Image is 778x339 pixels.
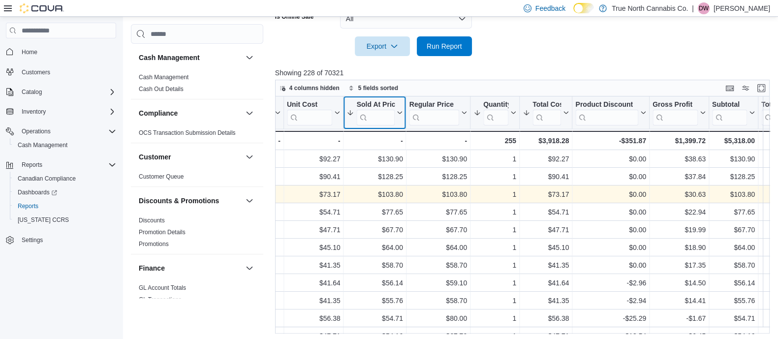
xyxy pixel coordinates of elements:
div: $130.90 [409,154,467,165]
a: Cash Out Details [139,86,184,93]
div: 1 [473,154,516,165]
a: Customer Queue [139,174,184,181]
h3: Cash Management [139,53,200,63]
div: Unit Cost [286,100,332,110]
span: Customers [22,68,50,76]
div: -$2.94 [575,295,646,307]
div: $64.00 [409,242,467,254]
div: $55.76 [346,295,403,307]
div: $73.17 [523,189,569,201]
div: $41.35 [523,295,569,307]
div: $41.64 [286,277,340,289]
div: $73.17 [286,189,340,201]
span: Dark Mode [573,13,574,14]
div: $54.71 [286,207,340,218]
div: 1 [473,260,516,272]
button: Cash Management [10,138,120,152]
span: Catalog [22,88,42,96]
a: Settings [18,234,47,246]
div: Total Cost [532,100,560,125]
div: $0.00 [575,154,646,165]
span: Reports [14,200,116,212]
div: $77.65 [712,207,755,218]
span: Reports [22,161,42,169]
div: $0.00 [575,189,646,201]
div: Compliance [131,127,263,143]
span: Cash Management [18,141,67,149]
button: Reports [10,199,120,213]
h3: Customer [139,153,171,162]
div: $67.70 [712,224,755,236]
button: Product Discount [575,100,646,125]
div: $77.65 [409,207,467,218]
span: DW [699,2,709,14]
div: $47.71 [286,224,340,236]
div: 1 [473,242,516,254]
div: 1 [473,224,516,236]
div: $30.63 [653,189,706,201]
div: 1 [473,295,516,307]
button: Customers [2,65,120,79]
button: Keyboard shortcuts [724,82,736,94]
img: Cova [20,3,64,13]
span: Customers [18,66,116,78]
span: Inventory [22,108,46,116]
button: Regular Price [409,100,467,125]
span: GL Transactions [139,296,182,304]
div: Discounts & Promotions [131,215,263,254]
div: Subtotal [712,100,747,110]
span: [US_STATE] CCRS [18,216,69,224]
div: -$25.29 [575,313,646,325]
div: Gross Profit [653,100,698,110]
button: Settings [2,233,120,247]
h3: Discounts & Promotions [139,196,219,206]
div: - [286,135,340,147]
div: $54.71 [523,207,569,218]
div: $55.76 [712,295,755,307]
div: $56.38 [523,313,569,325]
button: Finance [139,264,242,274]
div: $0.00 [575,171,646,183]
button: 4 columns hidden [276,82,343,94]
button: Quantity [473,100,516,125]
div: Quantity [483,100,508,110]
span: Canadian Compliance [14,173,116,185]
div: 1 [473,171,516,183]
button: Reports [2,158,120,172]
div: $47.71 [523,224,569,236]
div: $58.70 [346,260,403,272]
button: Cash Management [139,53,242,63]
button: 5 fields sorted [344,82,402,94]
button: All [340,9,472,29]
div: $56.14 [712,277,755,289]
button: Export [355,36,410,56]
div: $130.90 [346,154,403,165]
span: Export [361,36,404,56]
div: Product Discount [575,100,638,110]
a: [US_STATE] CCRS [14,214,73,226]
span: Operations [22,127,51,135]
div: $54.71 [346,313,403,325]
button: Enter fullscreen [755,82,767,94]
div: $38.63 [653,154,706,165]
span: GL Account Totals [139,284,186,292]
div: $41.35 [523,260,569,272]
div: $41.64 [523,277,569,289]
div: $14.50 [653,277,706,289]
span: Canadian Compliance [18,175,76,183]
span: Reports [18,159,116,171]
div: $56.38 [286,313,340,325]
div: $103.80 [409,189,467,201]
button: Gross Profit [653,100,706,125]
button: Customer [139,153,242,162]
nav: Complex example [6,40,116,273]
div: $0.00 [575,224,646,236]
p: Showing 228 of 70321 [275,68,775,78]
div: $128.25 [712,171,755,183]
a: Home [18,46,41,58]
h3: Finance [139,264,165,274]
button: Display options [740,82,751,94]
div: Sold At Price [356,100,395,125]
button: Canadian Compliance [10,172,120,185]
